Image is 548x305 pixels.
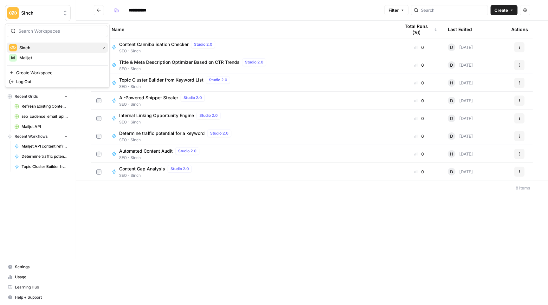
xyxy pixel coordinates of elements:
span: SEO - Sinch [119,66,269,72]
button: Filter [384,5,409,15]
button: Help + Support [5,292,71,302]
span: SEO - Sinch [119,48,218,54]
span: D [450,44,453,50]
div: 0 [400,44,438,50]
span: Recent Grids [15,94,38,99]
span: Studio 2.0 [245,59,263,65]
span: D [450,133,453,139]
button: Go back [94,5,104,15]
span: Recent Workflows [15,134,48,139]
span: Automated Content Audit [119,148,173,154]
button: Workspace: Sinch [5,5,71,21]
div: [DATE] [448,43,473,51]
div: Name [112,21,390,38]
div: [DATE] [448,132,473,140]
span: SEO - Sinch [119,155,202,161]
span: Title & Meta Description Optimizer Based on CTR Trends [119,59,240,65]
span: Content Cannibalisation Checker [119,41,189,48]
div: [DATE] [448,61,473,69]
span: Determine traffic potential for a keyword [22,154,68,159]
img: Sinch Logo [7,7,19,19]
a: Create Workspace [7,68,108,77]
span: Studio 2.0 [194,42,212,47]
div: 0 [400,62,438,68]
span: H [450,80,453,86]
span: Settings [15,264,68,270]
a: Content Gap AnalysisStudio 2.0SEO - Sinch [112,165,390,178]
a: Learning Hub [5,282,71,292]
a: Settings [5,262,71,272]
span: H [450,151,453,157]
span: Content Gap Analysis [119,166,165,172]
button: Recent Workflows [5,132,71,141]
span: SEO - Sinch [119,137,234,143]
span: D [450,115,453,122]
span: SEO - Sinch [119,84,233,90]
a: Determine traffic potential for a keyword [12,151,71,162]
a: Usage [5,272,71,282]
span: SEO - Sinch [119,119,223,125]
span: SEO - Sinch [119,173,194,178]
span: Internal Linking Opportunity Engine [119,112,194,119]
span: Mailjet API content refresh [22,143,68,149]
button: Recent Grids [5,92,71,101]
div: [DATE] [448,97,473,104]
span: Studio 2.0 [171,166,189,172]
div: 0 [400,80,438,86]
div: [DATE] [448,168,473,176]
span: D [450,97,453,104]
span: Mailjet [19,55,103,61]
div: [DATE] [448,115,473,122]
span: Sinch [19,44,97,51]
span: Filter [389,7,399,13]
a: Automated Content AuditStudio 2.0SEO - Sinch [112,147,390,161]
div: 0 [400,169,438,175]
span: Log Out [16,78,103,85]
div: [DATE] [448,79,473,87]
span: M [11,55,15,61]
span: Studio 2.0 [178,148,197,154]
span: Topic Cluster Builder from Keyword List [119,77,203,83]
span: Studio 2.0 [199,113,218,118]
span: Studio 2.0 [210,130,229,136]
div: 0 [400,115,438,122]
span: D [450,62,453,68]
div: 0 [400,133,438,139]
div: 0 [400,151,438,157]
a: Topic Cluster Builder from Keyword ListStudio 2.0SEO - Sinch [112,76,390,90]
a: Determine traffic potential for a keywordStudio 2.0SEO - Sinch [112,129,390,143]
a: Content Cannibalisation CheckerStudio 2.0SEO - Sinch [112,41,390,54]
span: AI-Powered Snippet Stealer [119,95,178,101]
a: Title & Meta Description Optimizer Based on CTR TrendsStudio 2.0SEO - Sinch [112,58,390,72]
span: SEO - Sinch [119,102,207,107]
div: Total Runs (7d) [400,21,438,38]
span: Refresh Existing Content (1) [22,103,68,109]
div: Actions [511,21,528,38]
span: Determine traffic potential for a keyword [119,130,205,136]
span: seo_cadence_email_api(Persona & Audience).csv [22,114,68,119]
a: AI-Powered Snippet StealerStudio 2.0SEO - Sinch [112,94,390,107]
div: 8 Items [516,185,530,191]
span: Mailjet API [22,124,68,129]
span: Studio 2.0 [209,77,227,83]
a: Internal Linking Opportunity EngineStudio 2.0SEO - Sinch [112,112,390,125]
input: Search Workspaces [18,28,104,34]
span: Usage [15,274,68,280]
span: Sinch [21,10,60,16]
div: Last Edited [448,21,472,38]
a: Refresh Existing Content (1) [12,101,71,111]
span: Help + Support [15,295,68,300]
span: Learning Hub [15,284,68,290]
input: Search [421,7,485,13]
span: D [450,169,453,175]
span: Create [494,7,508,13]
a: Mailjet API [12,122,71,132]
a: Topic Cluster Builder from Keyword List [12,162,71,172]
a: seo_cadence_email_api(Persona & Audience).csv [12,111,71,122]
div: [DATE] [448,150,473,158]
a: Log Out [7,77,108,86]
button: Create [491,5,518,15]
div: 0 [400,97,438,104]
img: Sinch Logo [9,44,17,51]
div: Workspace: Sinch [5,23,110,88]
